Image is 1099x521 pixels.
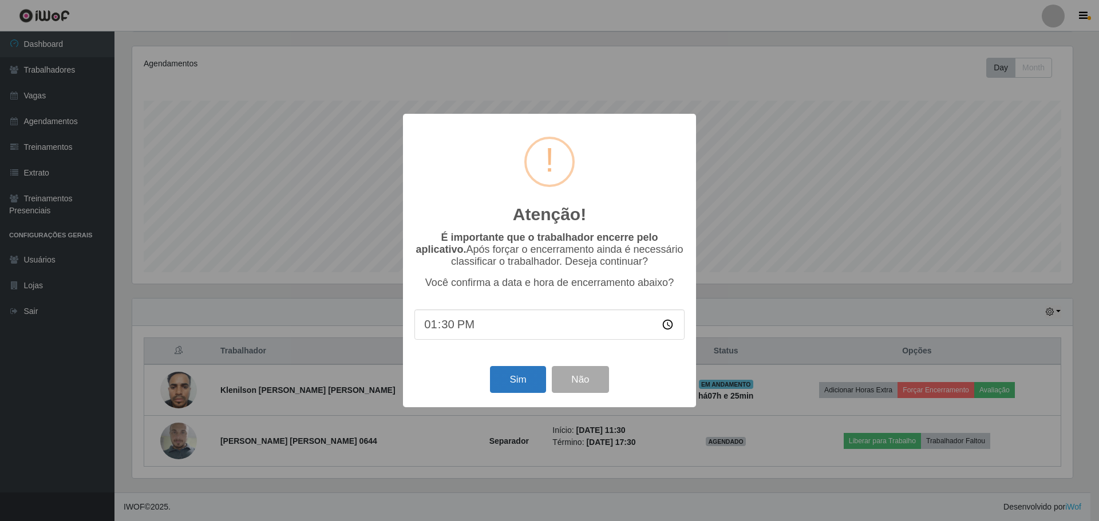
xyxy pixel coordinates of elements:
[414,277,685,289] p: Você confirma a data e hora de encerramento abaixo?
[414,232,685,268] p: Após forçar o encerramento ainda é necessário classificar o trabalhador. Deseja continuar?
[416,232,658,255] b: É importante que o trabalhador encerre pelo aplicativo.
[513,204,586,225] h2: Atenção!
[490,366,545,393] button: Sim
[552,366,608,393] button: Não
